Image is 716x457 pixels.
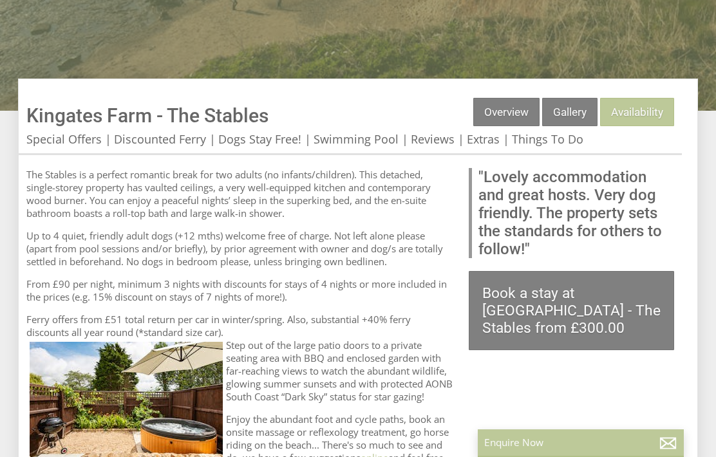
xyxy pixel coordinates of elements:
[473,98,540,126] a: Overview
[26,131,102,147] a: Special Offers
[26,277,453,303] p: From £90 per night, minimum 3 nights with discounts for stays of 4 nights or more included in the...
[512,131,583,147] a: Things To Do
[314,131,399,147] a: Swimming Pool
[114,131,206,147] a: Discounted Ferry
[411,131,455,147] a: Reviews
[600,98,674,126] a: Availability
[26,104,268,127] a: Kingates Farm - The Stables
[218,131,301,147] a: Dogs Stay Free!
[469,271,674,350] a: Book a stay at [GEOGRAPHIC_DATA] - The Stables from £300.00
[26,313,453,403] p: Ferry offers from £51 total return per car in winter/spring. Also, substantial +40% ferry discoun...
[484,436,677,449] p: Enquire Now
[26,168,453,219] p: The Stables is a perfect romantic break for two adults (no infants/children). This detached, sing...
[26,229,453,268] p: Up to 4 quiet, friendly adult dogs (+12 mths) welcome free of charge. Not left alone please (apar...
[542,98,598,126] a: Gallery
[467,131,500,147] a: Extras
[469,168,674,258] blockquote: "Lovely accommodation and great hosts. Very dog friendly. The property sets the standards for oth...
